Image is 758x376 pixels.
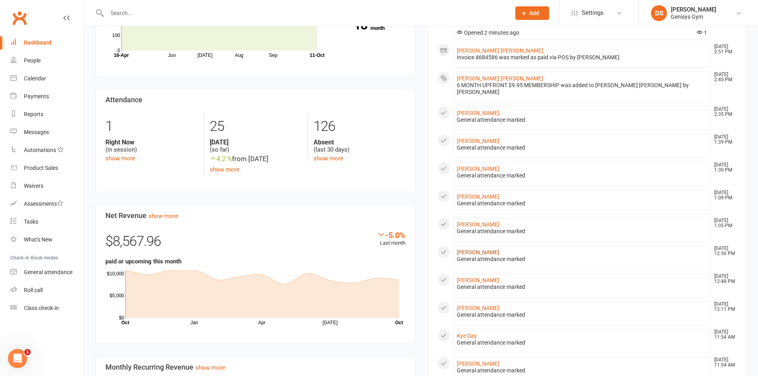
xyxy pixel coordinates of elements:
[105,363,405,371] h3: Monthly Recurring Revenue
[210,138,301,154] div: (so far)
[210,115,301,138] div: 25
[105,96,405,104] h3: Attendance
[339,20,405,31] a: 18Canx. this month
[457,110,499,116] a: [PERSON_NAME]
[210,166,240,173] a: show more
[148,212,178,220] a: show more
[24,287,43,293] div: Roll call
[10,281,84,299] a: Roll call
[457,284,707,290] div: General attendance marked
[457,339,707,346] div: General attendance marked
[24,183,43,189] div: Waivers
[457,228,707,235] div: General attendance marked
[24,39,51,46] div: Dashboard
[10,177,84,195] a: Waivers
[457,138,499,144] a: [PERSON_NAME]
[24,129,49,135] div: Messages
[710,44,737,55] time: [DATE] 2:51 PM
[210,154,301,164] div: from [DATE]
[24,111,43,117] div: Reports
[24,93,49,99] div: Payments
[710,72,737,82] time: [DATE] 2:45 PM
[105,230,405,257] div: $8,567.96
[457,249,499,255] a: [PERSON_NAME]
[457,277,499,283] a: [PERSON_NAME]
[10,195,84,213] a: Assessments
[582,4,604,22] span: Settings
[10,141,84,159] a: Automations
[195,364,225,371] a: show more
[24,305,59,311] div: Class check-in
[105,212,405,220] h3: Net Revenue
[10,34,84,52] a: Dashboard
[457,221,499,228] a: [PERSON_NAME]
[671,6,716,13] div: [PERSON_NAME]
[24,349,31,355] span: 1
[210,155,232,163] span: 4.2 %
[210,138,301,146] strong: [DATE]
[457,312,707,318] div: General attendance marked
[10,123,84,141] a: Messages
[457,47,543,54] a: [PERSON_NAME] [PERSON_NAME]
[710,274,737,284] time: [DATE] 12:48 PM
[457,367,707,374] div: General attendance marked
[710,107,737,117] time: [DATE] 2:35 PM
[10,213,84,231] a: Tasks
[10,88,84,105] a: Payments
[671,13,716,20] div: Genisys Gym
[457,193,499,200] a: [PERSON_NAME]
[710,134,737,145] time: [DATE] 1:39 PM
[377,230,405,239] div: -5.0%
[24,75,46,82] div: Calendar
[457,82,707,95] div: 6 MONTH UPFRONT $9.95 MEMBERSHIP was added to [PERSON_NAME] [PERSON_NAME] by [PERSON_NAME]
[457,360,499,367] a: [PERSON_NAME]
[10,8,29,28] a: Clubworx
[710,190,737,201] time: [DATE] 1:09 PM
[24,165,58,171] div: Product Sales
[457,305,499,311] a: [PERSON_NAME]
[314,138,405,146] strong: Absent
[10,105,84,123] a: Reports
[314,155,343,162] a: show more
[457,333,477,339] a: Kye Day
[710,302,737,312] time: [DATE] 12:11 PM
[710,246,737,256] time: [DATE] 12:50 PM
[10,231,84,249] a: What's New
[710,162,737,173] time: [DATE] 1:30 PM
[10,70,84,88] a: Calendar
[10,299,84,317] a: Class kiosk mode
[457,75,543,82] a: [PERSON_NAME] [PERSON_NAME]
[314,115,405,138] div: 126
[710,357,737,368] time: [DATE] 11:54 AM
[457,54,707,61] div: Invoice 4684586 was marked as paid via POS by [PERSON_NAME]
[457,29,519,36] span: Opened 2 minutes ago
[105,258,181,265] strong: paid or upcoming this month
[377,230,405,247] div: Last month
[710,218,737,228] time: [DATE] 1:05 PM
[710,329,737,340] time: [DATE] 11:54 AM
[515,6,549,20] button: Add
[24,269,72,275] div: General attendance
[24,57,41,64] div: People
[457,166,499,172] a: [PERSON_NAME]
[105,115,197,138] div: 1
[314,138,405,154] div: (last 30 days)
[24,236,53,243] div: What's New
[529,10,539,16] span: Add
[457,144,707,151] div: General attendance marked
[10,263,84,281] a: General attendance kiosk mode
[24,218,38,225] div: Tasks
[105,138,197,146] strong: Right Now
[457,256,707,263] div: General attendance marked
[697,29,707,36] span: 1
[24,201,63,207] div: Assessments
[105,138,197,154] div: (in session)
[457,117,707,123] div: General attendance marked
[8,349,27,368] iframe: Intercom live chat
[10,159,84,177] a: Product Sales
[651,5,667,21] div: DS
[457,172,707,179] div: General attendance marked
[105,8,505,19] input: Search...
[24,147,56,153] div: Automations
[10,52,84,70] a: People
